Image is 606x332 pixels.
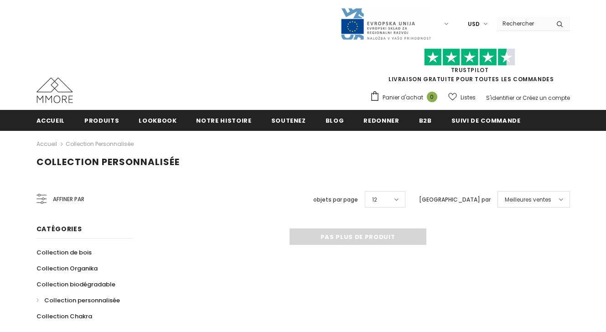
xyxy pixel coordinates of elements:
span: Collection de bois [36,248,92,257]
a: Collection Chakra [36,308,92,324]
span: or [516,94,521,102]
a: Blog [326,110,344,130]
a: Redonner [363,110,399,130]
span: 12 [372,195,377,204]
a: Lookbook [139,110,176,130]
a: TrustPilot [451,66,489,74]
span: Affiner par [53,194,84,204]
img: Cas MMORE [36,78,73,103]
a: Créez un compte [523,94,570,102]
span: Blog [326,116,344,125]
span: soutenez [271,116,306,125]
span: Notre histoire [196,116,251,125]
span: Collection biodégradable [36,280,115,289]
span: Collection Chakra [36,312,92,321]
span: Collection personnalisée [36,156,180,168]
span: Collection Organika [36,264,98,273]
span: Panier d'achat [383,93,423,102]
label: objets par page [313,195,358,204]
a: Panier d'achat 0 [370,91,442,104]
span: LIVRAISON GRATUITE POUR TOUTES LES COMMANDES [370,52,570,83]
a: Collection Organika [36,260,98,276]
a: soutenez [271,110,306,130]
a: Notre histoire [196,110,251,130]
a: Collection personnalisée [36,292,120,308]
span: Suivi de commande [451,116,521,125]
img: Faites confiance aux étoiles pilotes [424,48,515,66]
a: Accueil [36,139,57,150]
a: Javni Razpis [340,20,431,27]
a: B2B [419,110,432,130]
a: Suivi de commande [451,110,521,130]
span: Listes [461,93,476,102]
span: Collection personnalisée [44,296,120,305]
a: Listes [448,89,476,105]
a: Collection personnalisée [66,140,134,148]
span: Accueil [36,116,65,125]
span: B2B [419,116,432,125]
a: Collection de bois [36,244,92,260]
span: Lookbook [139,116,176,125]
span: 0 [427,92,437,102]
a: Accueil [36,110,65,130]
a: Collection biodégradable [36,276,115,292]
span: USD [468,20,480,29]
img: Javni Razpis [340,7,431,41]
span: Produits [84,116,119,125]
input: Search Site [497,17,549,30]
span: Redonner [363,116,399,125]
a: S'identifier [486,94,514,102]
label: [GEOGRAPHIC_DATA] par [419,195,491,204]
a: Produits [84,110,119,130]
span: Catégories [36,224,82,233]
span: Meilleures ventes [505,195,551,204]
